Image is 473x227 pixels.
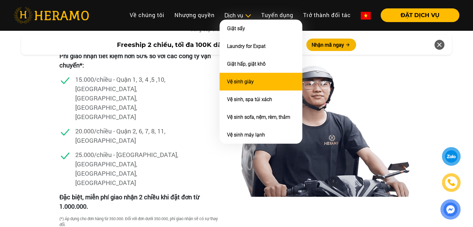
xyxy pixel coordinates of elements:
p: 20.000/chiều - Quận 2, 6, 7, 8, 11, [GEOGRAPHIC_DATA] [75,126,181,145]
a: Laundry for Expat [227,43,266,49]
button: Nhận mã ngay [306,39,356,51]
p: Phí giao nhận tiết kiệm hơn 50% so với các công ty vận chuyển*: [59,51,219,70]
p: 15.000/chiều - Quận 1, 3, 4 ,5 ,10, [GEOGRAPHIC_DATA], [GEOGRAPHIC_DATA], [GEOGRAPHIC_DATA], [GEO... [75,75,181,121]
img: checked.svg [59,150,71,161]
a: Nhượng quyền [169,8,220,22]
a: Tuyển dụng [256,8,298,22]
span: Freeship 2 chiều, tối đa 100K dành cho khách hàng mới [117,40,299,49]
a: Trở thành đối tác [298,8,356,22]
a: Vệ sinh sofa, nệm, rèm, thảm [227,114,290,120]
a: Giặt hấp, giặt khô [227,61,266,67]
img: heramo-logo.png [14,7,89,23]
a: Vệ sinh, spa túi xách [227,96,272,102]
img: checked.svg [59,126,71,138]
img: phone-icon [448,179,455,186]
img: subToggleIcon [245,13,251,19]
a: Giặt sấy [227,25,245,31]
p: Đặc biệt, miễn phí giao nhận 2 chiều khi đặt đơn từ 1.000.000. [59,192,219,211]
p: 25.000/chiều - [GEOGRAPHIC_DATA], [GEOGRAPHIC_DATA], [GEOGRAPHIC_DATA], [GEOGRAPHIC_DATA] [75,150,181,187]
a: Vệ sinh máy lạnh [227,132,265,138]
a: Vệ sinh giày [227,79,254,85]
img: checked.svg [59,75,71,86]
img: vn-flag.png [361,12,371,20]
a: phone-icon [443,174,460,191]
a: ĐẶT DỊCH VỤ [376,12,459,18]
a: Về chúng tôi [125,8,169,22]
div: Dịch vụ [225,11,251,20]
button: ĐẶT DỊCH VỤ [381,8,459,22]
img: Heramo ve sinh giat hap giay giao nhan tan noi HCM [237,45,414,197]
